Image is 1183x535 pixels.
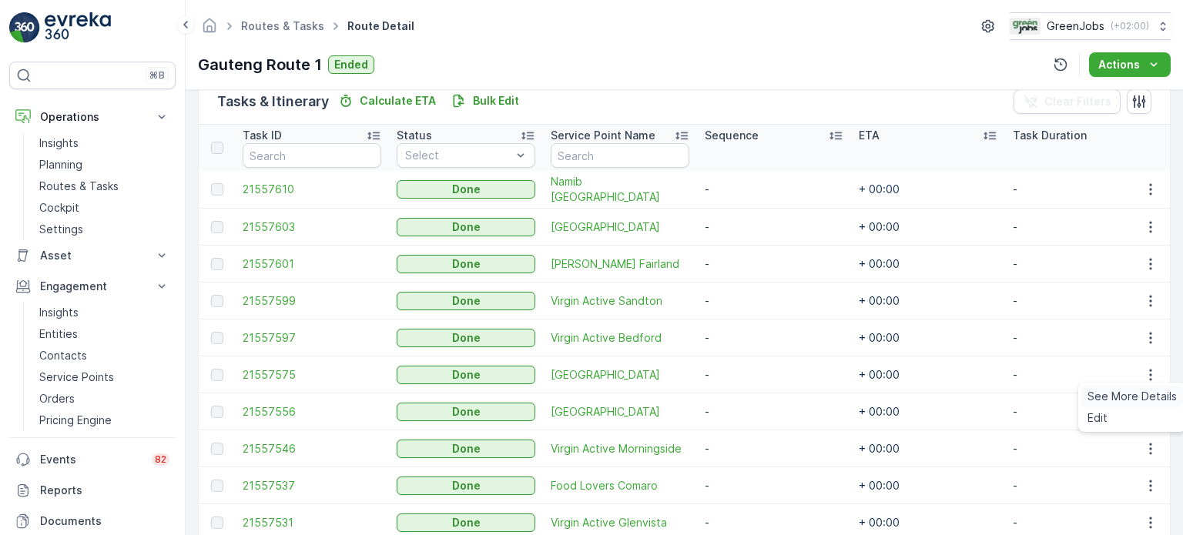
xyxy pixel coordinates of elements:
a: Reports [9,475,176,506]
a: 21557556 [243,404,381,420]
a: 21557601 [243,256,381,272]
img: Green_Jobs_Logo.png [1010,18,1041,35]
a: Fourways Gardens [551,367,689,383]
a: 21557610 [243,182,381,197]
td: - [697,246,851,283]
p: Orders [39,391,75,406]
p: Tasks & Itinerary [217,91,329,112]
span: 21557537 [243,478,381,493]
p: Gauteng Route 1 [198,53,322,76]
p: Routes & Tasks [39,179,119,194]
button: Actions [1089,52,1171,77]
a: Events82 [9,444,176,475]
button: GreenJobs(+02:00) [1010,12,1171,40]
p: Events [40,452,142,467]
td: + 00:00 [851,246,1005,283]
img: logo_light-DOdMpM7g.png [45,12,111,43]
td: - [1005,209,1159,246]
td: - [1005,467,1159,504]
p: Done [452,219,481,235]
a: 21557546 [243,441,381,456]
a: Namib Biltong Springs [551,174,689,205]
td: - [697,356,851,393]
a: Settings [33,219,176,240]
td: - [697,430,851,467]
p: Done [452,182,481,197]
img: logo [9,12,40,43]
p: ETA [859,128,880,143]
td: - [1005,283,1159,319]
p: Done [452,293,481,309]
span: Route Detail [344,18,417,34]
a: Engen Fairland [551,256,689,272]
a: Cockpit [33,197,176,219]
span: [GEOGRAPHIC_DATA] [551,404,689,420]
p: Insights [39,135,79,151]
button: Done [397,218,535,236]
td: - [697,171,851,209]
span: [GEOGRAPHIC_DATA] [551,219,689,235]
a: St Dunstans College [551,404,689,420]
p: 82 [155,453,166,466]
td: - [697,283,851,319]
span: 21557599 [243,293,381,309]
td: - [697,393,851,430]
p: Reports [40,483,169,498]
button: Asset [9,240,176,271]
a: Homepage [201,23,218,36]
td: - [1005,430,1159,467]
p: Actions [1098,57,1140,72]
td: - [1005,246,1159,283]
p: Done [452,404,481,420]
p: Planning [39,157,82,172]
p: Select [405,148,511,163]
button: Done [397,403,535,421]
p: Documents [40,513,169,529]
a: Virgin Active Bedford [551,330,689,346]
p: ( +02:00 ) [1111,20,1149,32]
td: - [697,467,851,504]
button: Done [397,329,535,347]
p: Pricing Engine [39,413,112,428]
button: Bulk Edit [445,92,525,110]
td: + 00:00 [851,393,1005,430]
button: Done [397,513,535,532]
p: Settings [39,222,83,237]
p: Entities [39,326,78,342]
span: [GEOGRAPHIC_DATA] [551,367,689,383]
p: Service Points [39,369,114,385]
p: Task ID [243,128,282,143]
td: - [697,209,851,246]
a: 21557531 [243,515,381,530]
p: ⌘B [149,69,165,82]
span: 21557575 [243,367,381,383]
td: + 00:00 [851,467,1005,504]
a: Virgin Active Glenvista [551,515,689,530]
div: Toggle Row Selected [211,332,223,344]
p: Operations [40,109,145,125]
button: Done [397,255,535,273]
button: Operations [9,102,176,132]
a: Virgin Active Morningside [551,441,689,456]
p: Contacts [39,348,87,363]
p: Status [397,128,432,143]
td: - [1005,393,1159,430]
td: - [1005,356,1159,393]
button: Done [397,440,535,458]
span: Namib [GEOGRAPHIC_DATA] [551,174,689,205]
a: Clubview Village [551,219,689,235]
td: + 00:00 [851,283,1005,319]
p: Clear Filters [1044,94,1111,109]
a: Pricing Engine [33,410,176,431]
a: Food Lovers Comaro [551,478,689,493]
p: Done [452,256,481,272]
p: GreenJobs [1047,18,1104,34]
div: Toggle Row Selected [211,443,223,455]
p: Bulk Edit [473,93,519,109]
button: Clear Filters [1014,89,1121,114]
p: Done [452,478,481,493]
a: Orders [33,388,176,410]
